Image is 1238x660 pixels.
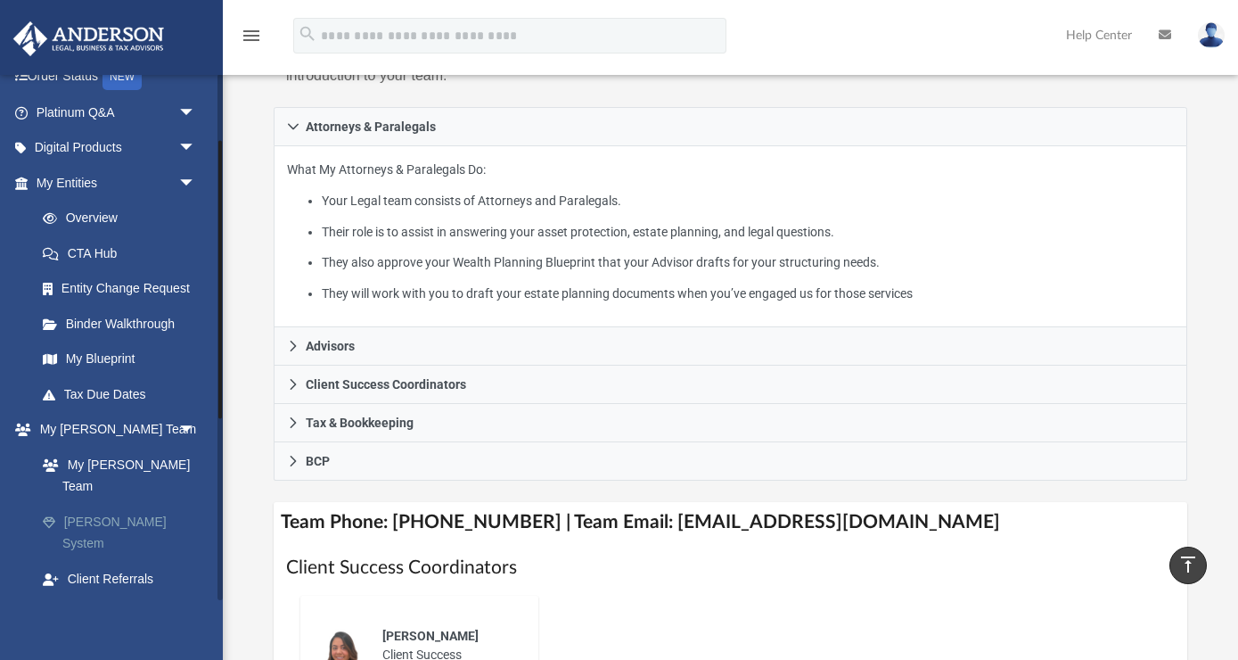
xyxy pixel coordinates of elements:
[306,455,330,467] span: BCP
[382,629,479,643] span: [PERSON_NAME]
[1198,22,1225,48] img: User Pic
[274,502,1187,542] h4: Team Phone: [PHONE_NUMBER] | Team Email: [EMAIL_ADDRESS][DOMAIN_NAME]
[25,504,223,561] a: [PERSON_NAME] System
[178,165,214,202] span: arrow_drop_down
[286,555,1175,581] h1: Client Success Coordinators
[306,120,436,133] span: Attorneys & Paralegals
[306,417,414,429] span: Tax & Bookkeeping
[274,107,1187,146] a: Attorneys & Paralegals
[274,146,1187,327] div: Attorneys & Paralegals
[322,190,1174,212] li: Your Legal team consists of Attorneys and Paralegals.
[178,130,214,167] span: arrow_drop_down
[12,59,223,95] a: Order StatusNEW
[178,412,214,449] span: arrow_drop_down
[298,24,317,44] i: search
[25,306,223,342] a: Binder Walkthrough
[8,21,169,56] img: Anderson Advisors Platinum Portal
[306,378,466,391] span: Client Success Coordinators
[274,442,1187,481] a: BCP
[25,342,214,377] a: My Blueprint
[274,404,1187,442] a: Tax & Bookkeeping
[25,201,223,236] a: Overview
[1169,547,1207,584] a: vertical_align_top
[12,597,214,632] a: My Documentsarrow_drop_down
[102,63,142,90] div: NEW
[25,561,223,597] a: Client Referrals
[322,252,1174,274] li: They also approve your Wealth Planning Blueprint that your Advisor drafts for your structuring ne...
[178,95,214,131] span: arrow_drop_down
[241,34,262,46] a: menu
[12,412,223,448] a: My [PERSON_NAME] Teamarrow_drop_down
[12,165,223,201] a: My Entitiesarrow_drop_down
[25,447,214,504] a: My [PERSON_NAME] Team
[178,597,214,633] span: arrow_drop_down
[12,130,223,166] a: Digital Productsarrow_drop_down
[274,366,1187,404] a: Client Success Coordinators
[322,221,1174,243] li: Their role is to assist in answering your asset protection, estate planning, and legal questions.
[306,340,355,352] span: Advisors
[241,25,262,46] i: menu
[287,159,1174,304] p: What My Attorneys & Paralegals Do:
[322,283,1174,305] li: They will work with you to draft your estate planning documents when you’ve engaged us for those ...
[25,376,223,412] a: Tax Due Dates
[25,235,223,271] a: CTA Hub
[12,95,223,130] a: Platinum Q&Aarrow_drop_down
[25,271,223,307] a: Entity Change Request
[274,327,1187,366] a: Advisors
[1177,554,1199,575] i: vertical_align_top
